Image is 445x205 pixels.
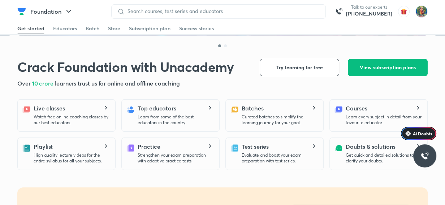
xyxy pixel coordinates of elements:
p: High quality lecture videos for the entire syllabus for all your subjects. [34,152,109,164]
h5: Batches [242,104,263,113]
h5: Live classes [34,104,65,113]
h1: Crack Foundation with Unacademy [17,59,234,75]
a: Educators [53,23,77,34]
a: Store [108,23,120,34]
button: Foundation [26,4,77,19]
span: Ai Doubts [413,131,432,136]
a: Ai Doubts [401,127,436,140]
div: Success stories [179,25,214,32]
div: Subscription plan [129,25,170,32]
div: Educators [53,25,77,32]
span: 10 crore [32,79,55,87]
p: Curated batches to simplify the learning journey for your goal. [242,114,317,126]
span: Try learning for free [276,64,323,71]
input: Search courses, test series and educators [125,8,320,14]
p: Evaluate and boost your exam preparation with test series. [242,152,317,164]
img: Icon [405,131,411,136]
img: ttu [420,152,429,160]
img: Company Logo [17,7,26,16]
p: Watch free online coaching classes by our best educators. [34,114,109,126]
img: avatar [398,6,410,17]
h5: Courses [346,104,367,113]
img: Dinesh Kumar [415,5,428,18]
a: [PHONE_NUMBER] [346,10,392,17]
div: Batch [86,25,99,32]
h5: Test series [242,142,269,151]
a: Success stories [179,23,214,34]
p: Strengthen your exam preparation with adaptive practice tests. [138,152,213,164]
div: Store [108,25,120,32]
a: Batch [86,23,99,34]
span: View subscription plans [360,64,416,71]
span: learners trust us for online and offline coaching [55,79,180,87]
h5: Doubts & solutions [346,142,396,151]
a: Subscription plan [129,23,170,34]
h5: Top educators [138,104,176,113]
button: Try learning for free [260,59,339,76]
p: Talk to our experts [346,4,392,10]
p: Learn from some of the best educators in the country. [138,114,213,126]
img: call-us [332,4,346,19]
div: Get started [17,25,44,32]
p: Learn every subject in detail from your favourite educator. [346,114,422,126]
h5: Practice [138,142,160,151]
button: View subscription plans [348,59,428,76]
span: Over [17,79,32,87]
h5: Playlist [34,142,53,151]
p: Get quick and detailed solutions to clarify your doubts. [346,152,422,164]
a: Get started [17,23,44,34]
